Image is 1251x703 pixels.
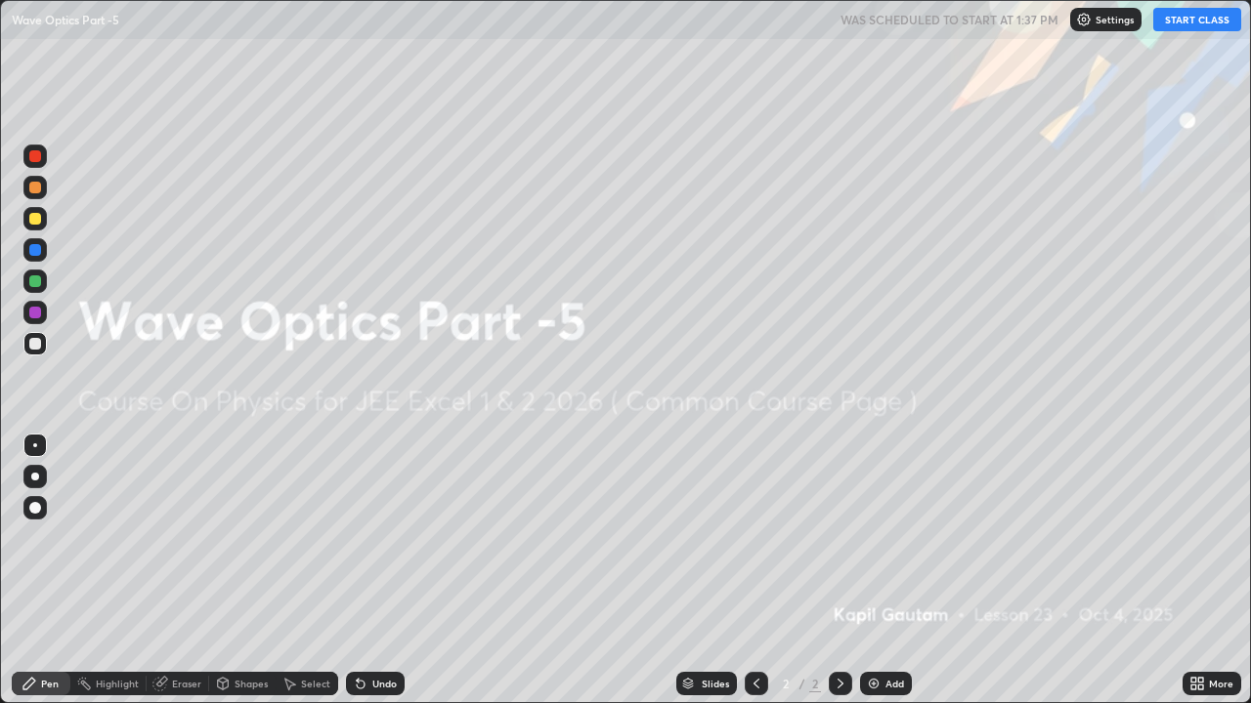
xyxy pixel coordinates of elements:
[12,12,119,27] p: Wave Optics Part -5
[702,679,729,688] div: Slides
[799,678,805,689] div: /
[866,676,882,691] img: add-slide-button
[96,679,139,688] div: Highlight
[301,679,330,688] div: Select
[372,679,397,688] div: Undo
[235,679,268,688] div: Shapes
[1076,12,1092,27] img: class-settings-icons
[41,679,59,688] div: Pen
[1153,8,1241,31] button: START CLASS
[776,678,796,689] div: 2
[172,679,201,688] div: Eraser
[1209,679,1233,688] div: More
[841,11,1058,28] h5: WAS SCHEDULED TO START AT 1:37 PM
[885,679,904,688] div: Add
[1096,15,1134,24] p: Settings
[809,675,821,692] div: 2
